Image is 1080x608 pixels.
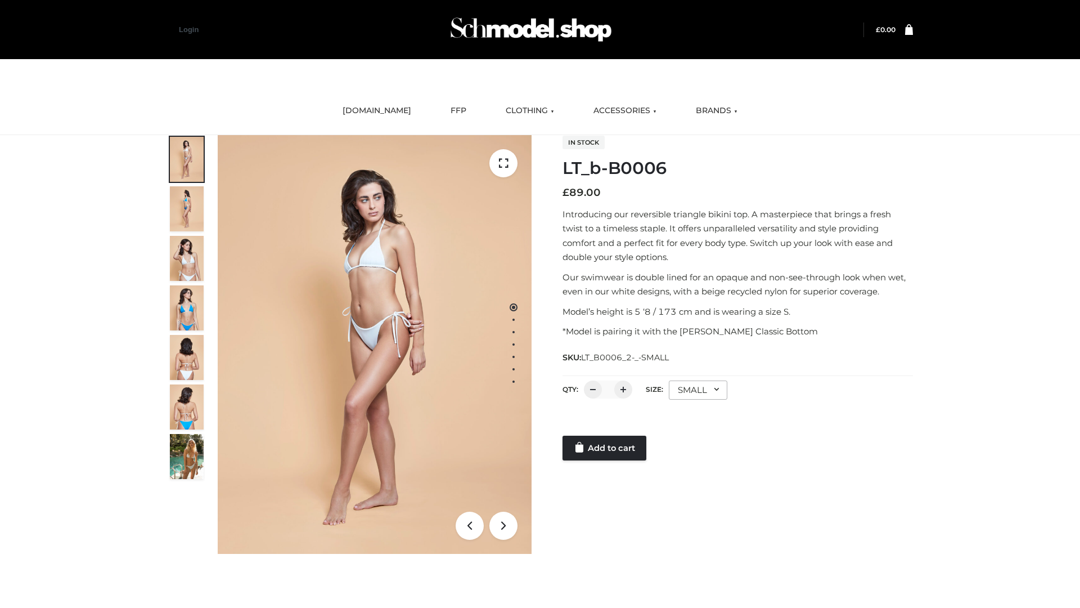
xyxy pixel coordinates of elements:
[581,352,669,363] span: LT_B0006_2-_-SMALL
[876,25,895,34] bdi: 0.00
[497,99,562,123] a: CLOTHING
[170,434,204,479] img: Arieltop_CloudNine_AzureSky2.jpg
[447,7,615,52] img: Schmodel Admin 964
[562,270,913,299] p: Our swimwear is double lined for an opaque and non-see-through look when wet, even in our white d...
[170,385,204,430] img: ArielClassicBikiniTop_CloudNine_AzureSky_OW114ECO_8-scaled.jpg
[170,285,204,330] img: ArielClassicBikiniTop_CloudNine_AzureSky_OW114ECO_4-scaled.jpg
[562,136,605,149] span: In stock
[218,135,532,554] img: ArielClassicBikiniTop_CloudNine_AzureSky_OW114ECO_1
[562,385,578,394] label: QTY:
[170,236,204,281] img: ArielClassicBikiniTop_CloudNine_AzureSky_OW114ECO_3-scaled.jpg
[876,25,895,34] a: £0.00
[669,381,727,400] div: SMALL
[179,25,199,34] a: Login
[170,137,204,182] img: ArielClassicBikiniTop_CloudNine_AzureSky_OW114ECO_1-scaled.jpg
[562,158,913,178] h1: LT_b-B0006
[687,99,746,123] a: BRANDS
[562,324,913,339] p: *Model is pairing it with the [PERSON_NAME] Classic Bottom
[876,25,880,34] span: £
[442,99,475,123] a: FFP
[562,207,913,265] p: Introducing our reversible triangle bikini top. A masterpiece that brings a fresh twist to a time...
[562,436,646,461] a: Add to cart
[334,99,420,123] a: [DOMAIN_NAME]
[562,186,569,199] span: £
[562,186,601,199] bdi: 89.00
[170,335,204,380] img: ArielClassicBikiniTop_CloudNine_AzureSky_OW114ECO_7-scaled.jpg
[562,305,913,319] p: Model’s height is 5 ‘8 / 173 cm and is wearing a size S.
[562,351,670,364] span: SKU:
[585,99,665,123] a: ACCESSORIES
[170,186,204,231] img: ArielClassicBikiniTop_CloudNine_AzureSky_OW114ECO_2-scaled.jpg
[646,385,663,394] label: Size:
